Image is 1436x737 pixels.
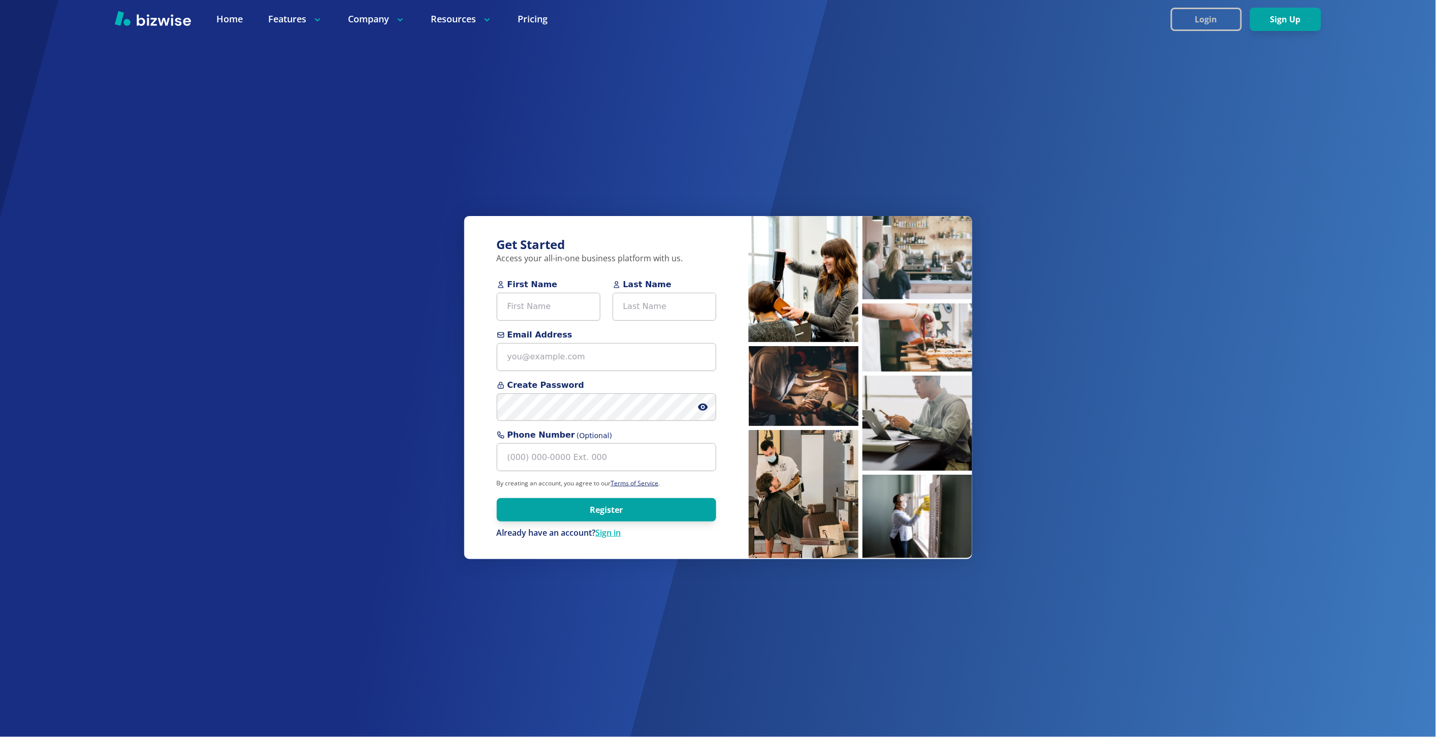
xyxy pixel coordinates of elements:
[497,498,716,521] button: Register
[611,479,659,487] a: Terms of Service
[348,13,405,25] p: Company
[115,11,191,26] img: Bizwise Logo
[497,528,716,539] p: Already have an account?
[863,376,972,471] img: Man working on laptop
[863,475,972,558] img: Cleaner sanitizing windows
[497,279,600,291] span: First Name
[497,528,716,539] div: Already have an account?Sign in
[268,13,323,25] p: Features
[749,216,858,342] img: Hairstylist blow drying hair
[497,236,716,253] h3: Get Started
[216,13,243,25] a: Home
[596,527,621,538] a: Sign in
[497,379,716,391] span: Create Password
[577,431,612,441] span: (Optional)
[497,479,716,487] p: By creating an account, you agree to our .
[431,13,492,25] p: Resources
[863,216,972,299] img: People waiting at coffee bar
[749,430,858,558] img: Barber cutting hair
[1171,8,1242,31] button: Login
[613,293,716,321] input: Last Name
[497,293,600,321] input: First Name
[613,279,716,291] span: Last Name
[497,343,716,371] input: you@example.com
[497,253,716,264] p: Access your all-in-one business platform with us.
[497,329,716,341] span: Email Address
[1250,8,1321,31] button: Sign Up
[497,429,716,441] span: Phone Number
[863,303,972,372] img: Pastry chef making pastries
[518,13,548,25] a: Pricing
[749,346,858,426] img: Man inspecting coffee beans
[497,443,716,471] input: (000) 000-0000 Ext. 000
[1250,15,1321,24] a: Sign Up
[1171,15,1250,24] a: Login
